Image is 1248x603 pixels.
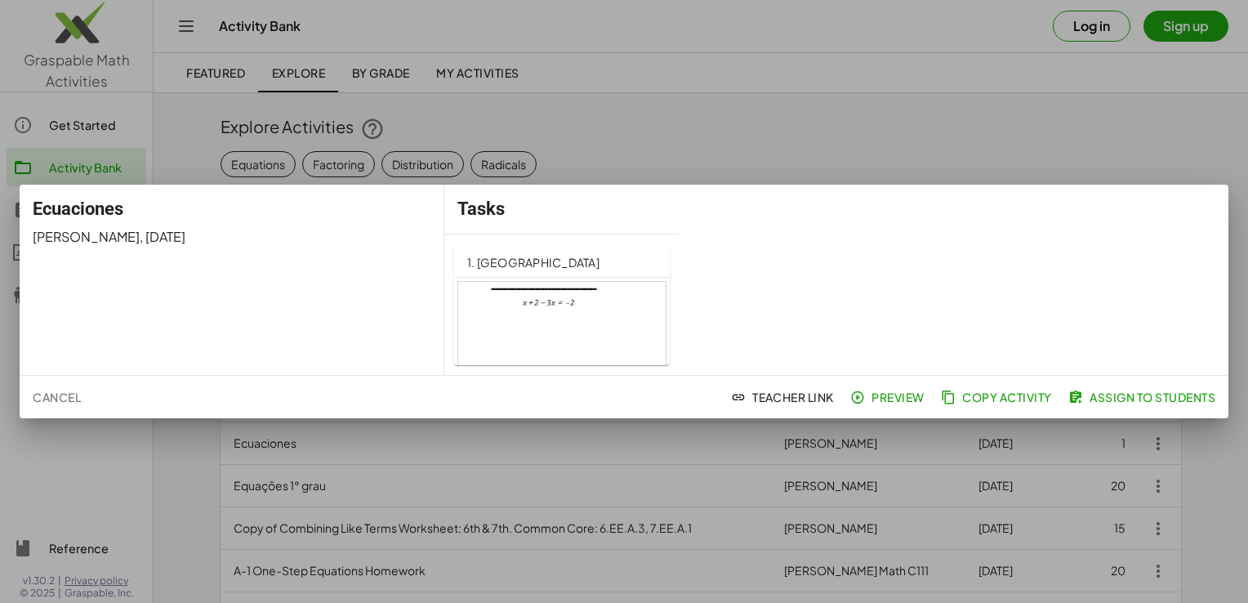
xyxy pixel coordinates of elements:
button: Teacher Link [728,382,840,412]
div: Tasks [444,185,680,234]
span: Ecuaciones [33,199,123,219]
span: Teacher Link [734,390,834,404]
span: Cancel [33,390,81,404]
span: Preview [854,390,925,404]
span: Assign to Students [1072,390,1215,404]
span: Copy Activity [944,390,1052,404]
span: , [DATE] [140,228,185,245]
button: Copy Activity [938,382,1059,412]
button: Assign to Students [1065,382,1222,412]
button: Preview [847,382,931,412]
span: 1. [GEOGRAPHIC_DATA] [467,255,599,270]
button: Cancel [26,382,87,412]
span: [PERSON_NAME] [33,228,140,245]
